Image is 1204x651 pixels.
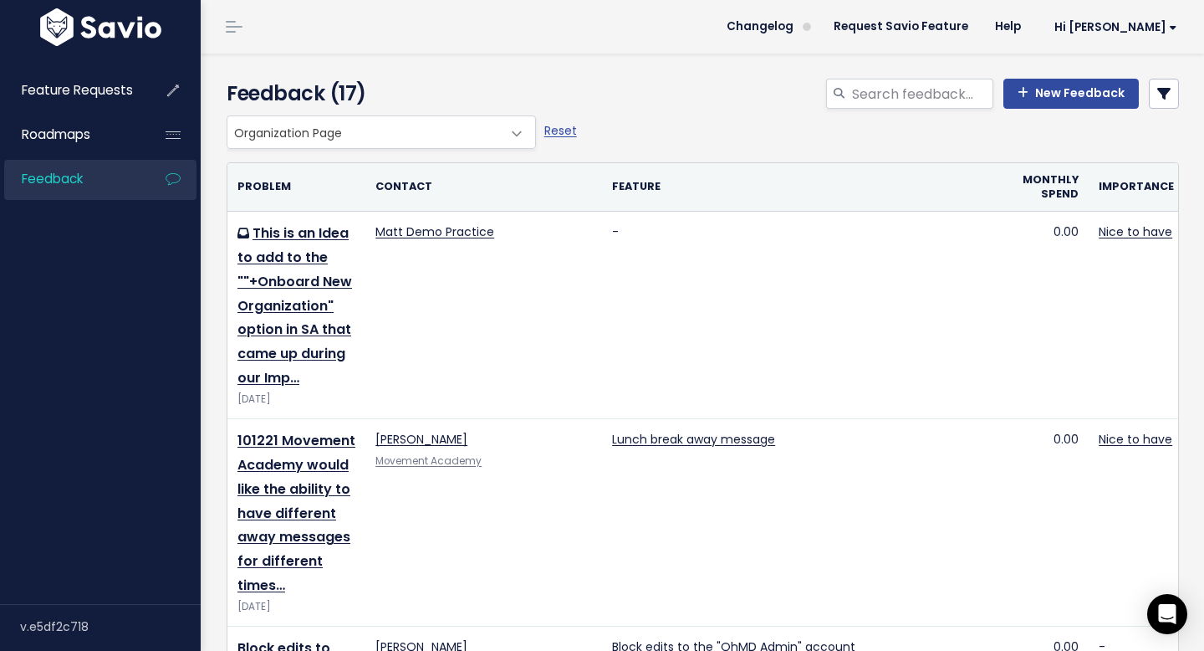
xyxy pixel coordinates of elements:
th: Monthly spend [1013,163,1089,212]
span: Roadmaps [22,126,90,143]
a: Nice to have [1099,431,1172,448]
div: [DATE] [237,391,355,408]
a: Request Savio Feature [820,14,982,39]
th: Problem [227,163,365,212]
a: New Feedback [1003,79,1139,109]
div: [DATE] [237,598,355,616]
a: Matt Demo Practice [375,223,494,240]
a: Nice to have [1099,223,1172,240]
img: logo-white.9d6f32f41409.svg [36,8,166,46]
a: Feedback [4,160,139,198]
h4: Feedback (17) [227,79,528,109]
a: Reset [544,122,577,139]
span: Feedback [22,170,83,187]
div: v.e5df2c718 [20,605,201,648]
input: Search feedback... [850,79,993,109]
span: Organization Page [227,115,536,149]
a: This is an Idea to add to the ""+Onboard New Organization" option in SA that came up during our Imp… [237,223,352,387]
th: Contact [365,163,602,212]
td: - [602,212,1013,419]
span: Hi [PERSON_NAME] [1054,21,1177,33]
th: Importance [1089,163,1184,212]
th: Feature [602,163,1013,212]
a: Movement Academy [375,454,482,468]
td: 0.00 [1013,419,1089,627]
a: [PERSON_NAME] [375,431,467,448]
a: Help [982,14,1034,39]
div: Open Intercom Messenger [1147,594,1187,634]
span: Feature Requests [22,81,133,99]
span: Organization Page [227,116,502,148]
td: 0.00 [1013,212,1089,419]
a: 101221 Movement Academy would like the ability to have different away messages for different times… [237,431,355,595]
a: Roadmaps [4,115,139,154]
a: Feature Requests [4,71,139,110]
a: Hi [PERSON_NAME] [1034,14,1191,40]
a: Lunch break away message [612,431,775,448]
span: Changelog [727,21,793,33]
